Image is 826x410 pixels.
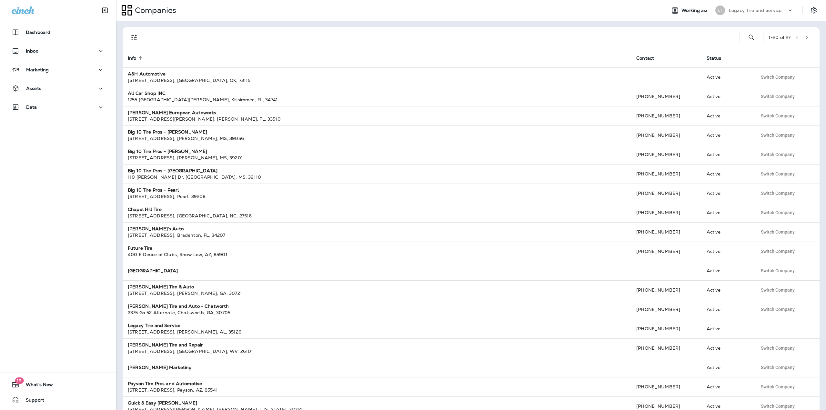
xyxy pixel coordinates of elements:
[701,300,752,319] td: Active
[631,377,701,396] td: [PHONE_NUMBER]
[128,400,197,406] strong: Quick & Easy [PERSON_NAME]
[128,168,217,174] strong: Big 10 Tire Pros - [GEOGRAPHIC_DATA]
[128,290,626,296] div: [STREET_ADDRESS] , [PERSON_NAME] , GA , 30721
[26,30,50,35] p: Dashboard
[761,210,795,215] span: Switch Company
[757,208,798,217] button: Switch Company
[19,382,53,390] span: What's New
[631,145,701,164] td: [PHONE_NUMBER]
[128,268,178,274] strong: [GEOGRAPHIC_DATA]
[761,114,795,118] span: Switch Company
[6,394,110,406] button: Support
[6,82,110,95] button: Assets
[96,4,114,17] button: Collapse Sidebar
[701,87,752,106] td: Active
[26,105,37,110] p: Data
[681,8,709,13] span: Working as:
[707,55,721,61] span: Status
[6,63,110,76] button: Marketing
[128,387,626,393] div: [STREET_ADDRESS] , Payson , AZ , 85541
[128,251,626,258] div: 400 E Deuce of Clubs , Show Low , AZ , 85901
[26,48,38,54] p: Inbox
[631,338,701,358] td: [PHONE_NUMBER]
[631,300,701,319] td: [PHONE_NUMBER]
[757,169,798,179] button: Switch Company
[761,288,795,292] span: Switch Company
[631,242,701,261] td: [PHONE_NUMBER]
[701,261,752,280] td: Active
[701,242,752,261] td: Active
[729,8,781,13] p: Legacy Tire and Service
[761,152,795,157] span: Switch Company
[128,135,626,142] div: [STREET_ADDRESS] , [PERSON_NAME] , MS , 39056
[701,203,752,222] td: Active
[631,280,701,300] td: [PHONE_NUMBER]
[761,365,795,370] span: Switch Company
[128,348,626,355] div: [STREET_ADDRESS] , [GEOGRAPHIC_DATA] , WV , 26101
[6,45,110,57] button: Inbox
[701,164,752,184] td: Active
[761,172,795,176] span: Switch Company
[757,92,798,101] button: Switch Company
[128,329,626,335] div: [STREET_ADDRESS] , [PERSON_NAME] , AL , 35126
[761,249,795,254] span: Switch Company
[128,226,184,232] strong: [PERSON_NAME]'s Auto
[761,404,795,408] span: Switch Company
[761,268,795,273] span: Switch Company
[757,246,798,256] button: Switch Company
[128,342,203,348] strong: [PERSON_NAME] Tire and Repair
[701,358,752,377] td: Active
[636,55,654,61] span: Contact
[128,284,194,290] strong: [PERSON_NAME] Tire & Auto
[631,184,701,203] td: [PHONE_NUMBER]
[26,67,49,72] p: Marketing
[761,133,795,137] span: Switch Company
[757,227,798,237] button: Switch Company
[128,206,162,212] strong: Chapel Hill Tire
[761,230,795,234] span: Switch Company
[631,203,701,222] td: [PHONE_NUMBER]
[6,101,110,114] button: Data
[631,106,701,125] td: [PHONE_NUMBER]
[761,94,795,99] span: Switch Company
[636,55,662,61] span: Contact
[128,148,207,154] strong: Big 10 Tire Pros - [PERSON_NAME]
[128,96,626,103] div: 1755 [GEOGRAPHIC_DATA][PERSON_NAME] , Kissimmee , FL , 34741
[631,222,701,242] td: [PHONE_NUMBER]
[701,377,752,396] td: Active
[631,164,701,184] td: [PHONE_NUMBER]
[761,346,795,350] span: Switch Company
[757,150,798,159] button: Switch Company
[757,363,798,372] button: Switch Company
[128,303,229,309] strong: [PERSON_NAME] Tire and Auto - Chatworth
[128,155,626,161] div: [STREET_ADDRESS] , [PERSON_NAME] , MS , 39201
[808,5,820,16] button: Settings
[761,307,795,312] span: Switch Company
[769,35,791,40] div: 1 - 20 of 27
[701,67,752,87] td: Active
[128,129,207,135] strong: Big 10 Tire Pros - [PERSON_NAME]
[701,125,752,145] td: Active
[757,266,798,275] button: Switch Company
[128,193,626,200] div: [STREET_ADDRESS] , Pearl , 39208
[701,222,752,242] td: Active
[128,365,192,370] strong: [PERSON_NAME] Marketing
[128,309,626,316] div: 2375 Ga 52 Alternate , Chatsworth , GA , 30705
[128,323,180,328] strong: Legacy Tire and Service
[132,5,176,15] p: Companies
[757,285,798,295] button: Switch Company
[128,110,216,115] strong: [PERSON_NAME] European Autoworks
[128,77,626,84] div: [STREET_ADDRESS] , [GEOGRAPHIC_DATA] , OK , 73115
[6,26,110,39] button: Dashboard
[128,55,145,61] span: Info
[757,130,798,140] button: Switch Company
[757,72,798,82] button: Switch Company
[757,188,798,198] button: Switch Company
[631,319,701,338] td: [PHONE_NUMBER]
[631,125,701,145] td: [PHONE_NUMBER]
[761,191,795,195] span: Switch Company
[6,378,110,391] button: 19What's New
[757,382,798,392] button: Switch Company
[631,87,701,106] td: [PHONE_NUMBER]
[757,111,798,121] button: Switch Company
